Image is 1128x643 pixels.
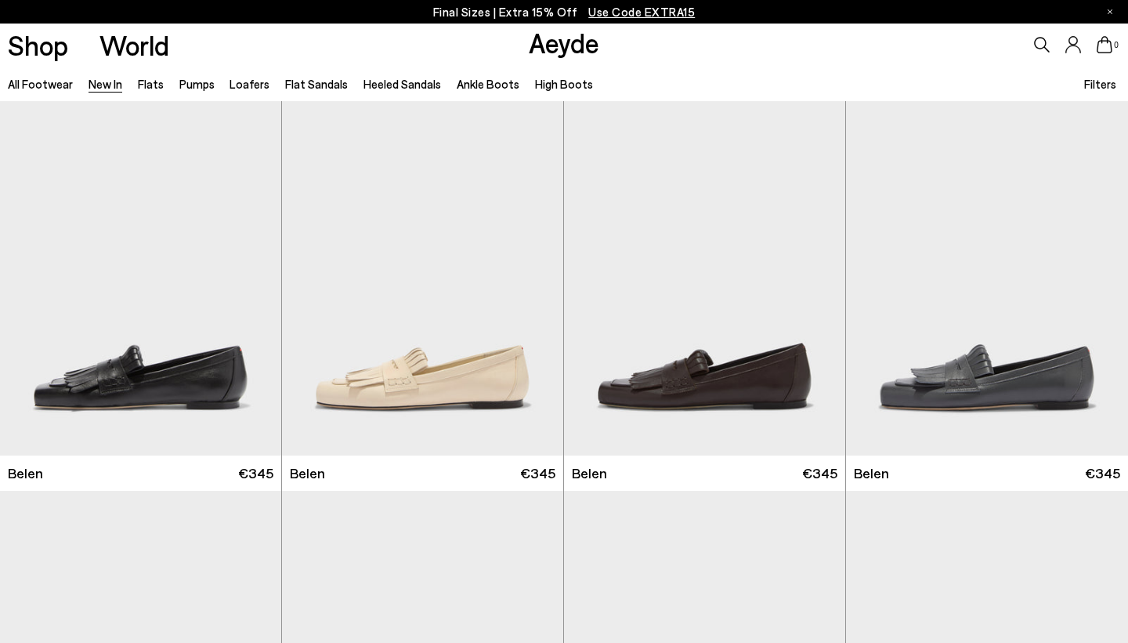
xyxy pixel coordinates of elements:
a: World [99,31,169,59]
span: Navigate to /collections/ss25-final-sizes [588,5,695,19]
a: High Boots [535,77,593,91]
span: €345 [238,463,273,483]
img: Belen Tassel Loafers [846,101,1128,455]
a: Loafers [230,77,269,91]
a: Shop [8,31,68,59]
a: Heeled Sandals [363,77,441,91]
a: Flats [138,77,164,91]
span: 0 [1112,41,1120,49]
a: Flat Sandals [285,77,348,91]
p: Final Sizes | Extra 15% Off [433,2,696,22]
a: Ankle Boots [457,77,519,91]
a: Aeyde [529,26,599,59]
a: New In [89,77,122,91]
a: 0 [1097,36,1112,53]
a: Belen €345 [846,456,1128,491]
img: Belen Tassel Loafers [282,101,563,455]
span: €345 [520,463,555,483]
a: Belen €345 [564,456,845,491]
img: Belen Tassel Loafers [564,101,845,455]
span: €345 [1085,463,1120,483]
span: €345 [802,463,837,483]
span: Belen [854,463,889,483]
span: Belen [572,463,607,483]
a: Belen €345 [282,456,563,491]
span: Belen [290,463,325,483]
span: Filters [1084,77,1116,91]
a: Pumps [179,77,215,91]
a: All Footwear [8,77,73,91]
span: Belen [8,463,43,483]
